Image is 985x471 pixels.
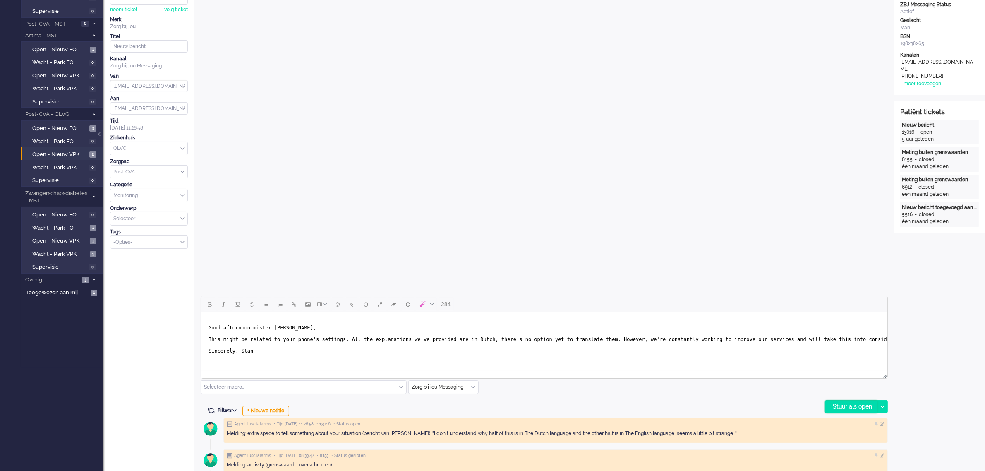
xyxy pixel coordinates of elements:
[825,401,877,413] div: Stuur als open
[110,23,188,30] div: Zorg bij jou
[912,184,918,191] div: -
[902,184,912,191] div: 6912
[89,86,96,92] span: 0
[26,289,88,297] span: Toegewezen aan mij
[919,156,935,163] div: closed
[301,297,315,311] button: Insert/edit image
[415,297,437,311] button: AI
[441,301,451,308] span: 284
[24,137,103,146] a: Wacht - Park FO 0
[24,236,103,245] a: Open - Nieuw VPK 1
[32,177,87,185] span: Supervisie
[331,297,345,311] button: Emoticons
[89,60,96,66] span: 0
[90,251,96,257] span: 1
[316,421,331,427] span: • 13016
[81,21,89,27] span: 0
[110,62,188,70] div: Zorg bij jou Messaging
[24,190,88,205] span: Zwangerschapsdiabetes - MST
[32,7,87,15] span: Supervisie
[91,290,97,296] span: 1
[913,211,919,218] div: -
[900,33,979,40] div: BSN
[24,111,88,118] span: Post-CVA - OLVG
[24,97,103,106] a: Supervisie 0
[24,6,103,15] a: Supervisie 0
[110,205,188,212] div: Onderwerp
[110,181,188,188] div: Categorie
[110,6,137,13] div: neem ticket
[902,191,977,198] div: één maand geleden
[900,80,941,87] div: + meer toevoegen
[902,136,977,143] div: 5 uur geleden
[24,210,103,219] a: Open - Nieuw FO 0
[200,450,221,471] img: avatar
[32,125,87,132] span: Open - Nieuw FO
[331,453,366,459] span: • Status gesloten
[24,32,88,40] span: Astma - MST
[24,262,103,271] a: Supervisie 0
[89,73,96,79] span: 0
[902,204,977,211] div: Nieuw bericht toegevoegd aan gesprek
[89,264,96,270] span: 0
[900,24,979,31] div: Man
[900,52,979,59] div: Kanalen
[7,12,710,41] span: Good afternoon mister [PERSON_NAME], This might be related to your phone's settings. All the expl...
[32,250,88,258] span: Wacht - Park VPK
[902,218,977,225] div: één maand geleden
[227,461,884,469] div: Melding: activity (grenswaarde overschreden)
[24,71,103,80] a: Open - Nieuw VPK 0
[902,156,913,163] div: 8155
[90,238,96,244] span: 1
[227,453,232,459] img: ic_note_grey.svg
[287,297,301,311] button: Insert/edit link
[32,151,87,159] span: Open - Nieuw VPK
[89,8,96,14] span: 0
[245,297,259,311] button: Strikethrough
[89,99,96,105] span: 0
[32,164,87,172] span: Wacht - Park VPK
[227,421,232,427] img: ic_note_grey.svg
[89,151,96,158] span: 2
[24,163,103,172] a: Wacht - Park VPK 0
[89,178,96,184] span: 0
[110,33,188,40] div: Titel
[24,288,103,297] a: Toegewezen aan mij 1
[110,228,188,235] div: Tags
[218,407,240,413] span: Filters
[234,453,271,459] span: Agent lusciialarms
[164,6,188,13] div: volg ticket
[900,8,979,15] div: Actief
[902,129,914,136] div: 13016
[900,17,979,24] div: Geslacht
[24,149,103,159] a: Open - Nieuw VPK 2
[89,139,96,145] span: 0
[315,297,331,311] button: Table
[24,223,103,232] a: Wacht - Park FO 1
[217,297,231,311] button: Italic
[259,297,273,311] button: Bullet list
[387,297,401,311] button: Clear formatting
[200,418,221,439] img: avatar
[914,129,920,136] div: -
[90,47,96,53] span: 1
[24,249,103,258] a: Wacht - Park VPK 1
[345,297,359,311] button: Add attachment
[24,84,103,93] a: Wacht - Park VPK 0
[110,73,188,80] div: Van
[900,108,979,117] div: Patiënt tickets
[401,297,415,311] button: Reset content
[317,453,328,459] span: • 8155
[110,118,188,132] div: [DATE] 11:26:58
[274,421,314,427] span: • Tijd [DATE] 11:26:58
[32,211,87,219] span: Open - Nieuw FO
[902,122,977,129] div: Nieuw bericht
[919,211,935,218] div: closed
[32,237,88,245] span: Open - Nieuw VPK
[918,184,934,191] div: closed
[203,297,217,311] button: Bold
[274,453,314,459] span: • Tijd [DATE] 08:33:47
[273,297,287,311] button: Numbered list
[880,371,887,378] div: Resize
